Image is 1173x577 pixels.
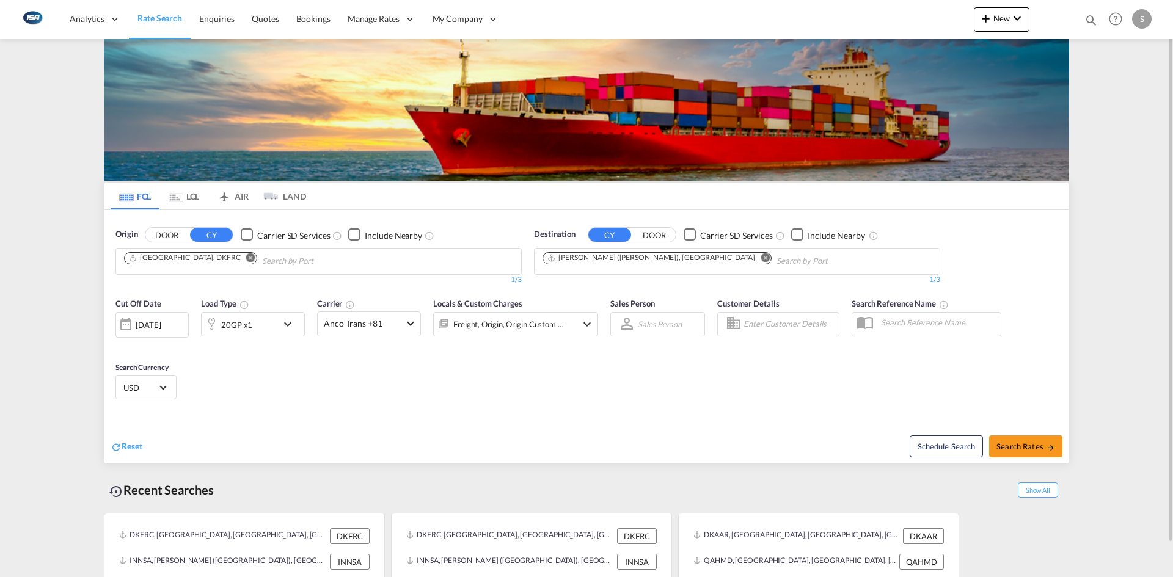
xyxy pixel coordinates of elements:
[296,13,331,24] span: Bookings
[365,229,422,241] div: Include Nearby
[104,476,219,504] div: Recent Searches
[425,230,434,240] md-icon: Unchecked: Ignores neighbouring ports when fetching rates.Checked : Includes neighbouring ports w...
[910,435,983,457] button: Note: By default Schedule search will only considerorigin ports, destination ports and cut off da...
[1047,443,1055,452] md-icon: icon-arrow-right
[974,7,1029,32] button: icon-plus 400-fgNewicon-chevron-down
[547,253,755,263] div: Jawaharlal Nehru (Nhava Sheva), INNSA
[1018,482,1058,498] span: Show All
[115,275,522,285] div: 1/3
[903,528,944,544] div: DKAAR
[145,228,188,242] button: DOOR
[617,528,657,544] div: DKFRC
[534,228,576,241] span: Destination
[979,13,1025,23] span: New
[280,316,301,331] md-icon: icon-chevron-down
[136,319,161,330] div: [DATE]
[115,299,161,308] span: Cut Off Date
[433,311,598,336] div: Freight Origin Origin Custom Factory Stuffingicon-chevron-down
[700,229,773,241] div: Carrier SD Services
[111,441,122,452] md-icon: icon-refresh
[753,253,771,265] button: Remove
[717,299,779,308] span: Customer Details
[115,362,169,371] span: Search Currency
[257,183,306,209] md-tab-item: LAND
[1132,9,1152,29] div: S
[637,315,683,333] md-select: Sales Person
[777,252,893,271] input: Chips input.
[406,554,614,570] div: INNSA, Jawaharlal Nehru (Nhava Sheva), India, Indian Subcontinent, Asia Pacific
[128,253,241,263] div: Fredericia, DKFRC
[111,183,306,209] md-pagination-wrapper: Use the left and right arrow keys to navigate between tabs
[128,253,243,263] div: Press delete to remove this chip.
[122,441,142,451] span: Reset
[684,228,773,241] md-checkbox: Checkbox No Ink
[345,299,355,309] md-icon: The selected Trucker/Carrierwill be displayed in the rate results If the rates are from another f...
[317,299,355,308] span: Carrier
[122,249,383,271] md-chips-wrap: Chips container. Use arrow keys to select chips.
[869,230,879,240] md-icon: Unchecked: Ignores neighbouring ports when fetching rates.Checked : Includes neighbouring ports w...
[257,229,330,241] div: Carrier SD Services
[115,336,125,352] md-datepicker: Select
[18,5,46,33] img: 1aa151c0c08011ec8d6f413816f9a227.png
[453,316,565,333] div: Freight Origin Origin Custom Factory Stuffing
[979,11,993,26] md-icon: icon-plus 400-fg
[70,13,104,25] span: Analytics
[348,228,422,241] md-checkbox: Checkbox No Ink
[332,230,342,240] md-icon: Unchecked: Search for CY (Container Yard) services for all selected carriers.Checked : Search for...
[104,39,1069,181] img: LCL+%26+FCL+BACKGROUND.png
[122,379,170,396] md-select: Select Currency: $ USDUnited States Dollar
[115,228,137,241] span: Origin
[241,228,330,241] md-checkbox: Checkbox No Ink
[201,299,249,308] span: Load Type
[111,183,159,209] md-tab-item: FCL
[541,249,897,271] md-chips-wrap: Chips container. Use arrow keys to select chips.
[744,314,835,333] input: Enter Customer Details
[433,299,522,308] span: Locals & Custom Charges
[899,554,944,570] div: QAHMD
[201,311,305,336] div: 20GP x1icon-chevron-down
[119,554,327,570] div: INNSA, Jawaharlal Nehru (Nhava Sheva), India, Indian Subcontinent, Asia Pacific
[137,13,182,23] span: Rate Search
[693,554,896,570] div: QAHMD, Hamad, Qatar, Middle East, Middle East
[547,253,758,263] div: Press delete to remove this chip.
[217,189,232,198] md-icon: icon-airplane
[190,228,233,242] button: CY
[996,441,1055,451] span: Search Rates
[262,252,378,271] input: Chips input.
[1010,11,1025,26] md-icon: icon-chevron-down
[252,13,279,24] span: Quotes
[330,554,370,570] div: INNSA
[580,316,594,331] md-icon: icon-chevron-down
[119,528,327,544] div: DKFRC, Fredericia, Denmark, Northern Europe, Europe
[208,183,257,209] md-tab-item: AIR
[791,228,865,241] md-checkbox: Checkbox No Ink
[989,435,1062,457] button: Search Ratesicon-arrow-right
[348,13,400,25] span: Manage Rates
[111,440,142,454] div: icon-refreshReset
[610,299,655,308] span: Sales Person
[939,299,949,309] md-icon: Your search will be saved by the below given name
[633,228,676,242] button: DOOR
[104,210,1069,463] div: OriginDOOR CY Checkbox No InkUnchecked: Search for CY (Container Yard) services for all selected ...
[330,528,370,544] div: DKFRC
[1084,13,1098,27] md-icon: icon-magnify
[1105,9,1126,29] span: Help
[406,528,614,544] div: DKFRC, Fredericia, Denmark, Northern Europe, Europe
[1084,13,1098,32] div: icon-magnify
[238,253,257,265] button: Remove
[588,228,631,242] button: CY
[324,318,403,330] span: Anco Trans +81
[123,382,158,393] span: USD
[693,528,900,544] div: DKAAR, Aarhus, Denmark, Northern Europe, Europe
[199,13,235,24] span: Enquiries
[617,554,657,570] div: INNSA
[875,313,1001,332] input: Search Reference Name
[852,299,949,308] span: Search Reference Name
[534,275,940,285] div: 1/3
[808,229,865,241] div: Include Nearby
[775,230,785,240] md-icon: Unchecked: Search for CY (Container Yard) services for all selected carriers.Checked : Search for...
[239,299,249,309] md-icon: icon-information-outline
[109,484,123,499] md-icon: icon-backup-restore
[159,183,208,209] md-tab-item: LCL
[1105,9,1132,31] div: Help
